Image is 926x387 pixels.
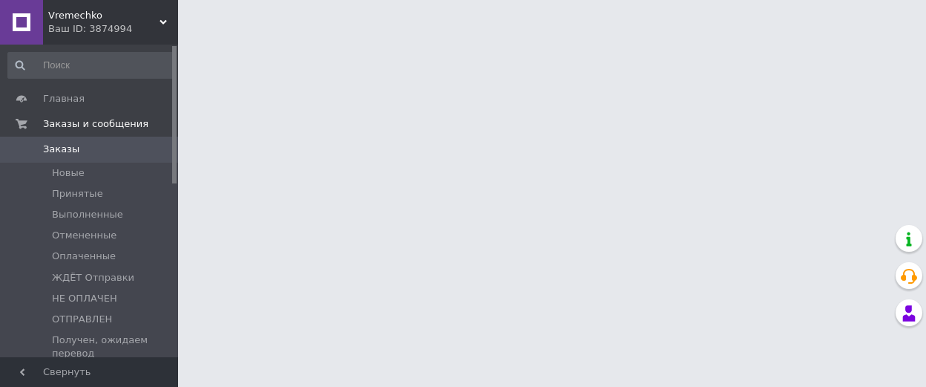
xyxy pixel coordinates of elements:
[52,208,123,221] span: Выполненные
[52,334,174,360] span: Получен, ожидаем перевод
[52,229,116,242] span: Отмененные
[52,166,85,180] span: Новые
[7,52,175,79] input: Поиск
[43,117,148,131] span: Заказы и сообщения
[43,92,85,105] span: Главная
[48,9,160,22] span: Vremechko
[52,313,112,326] span: ОТПРАВЛЕН
[52,187,103,201] span: Принятые
[52,292,117,305] span: НЕ ОПЛАЧЕН
[48,22,178,36] div: Ваш ID: 3874994
[43,143,79,156] span: Заказы
[52,250,116,263] span: Оплаченные
[52,271,134,284] span: ЖДЁТ Отправки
